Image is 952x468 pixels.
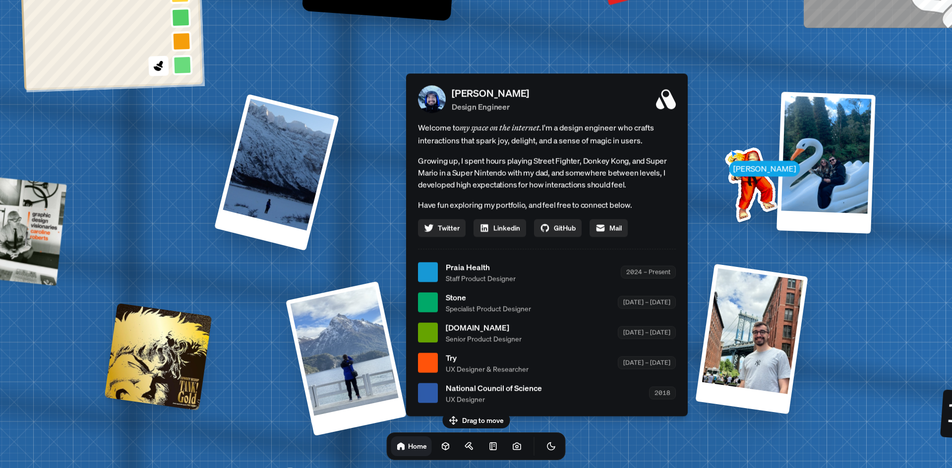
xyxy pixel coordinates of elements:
span: Mail [609,223,622,233]
a: Linkedin [474,219,526,237]
span: National Council of Science [446,382,542,394]
span: GitHub [554,223,576,233]
button: Toggle Theme [541,436,561,456]
span: Try [446,352,529,364]
div: 2024 – Present [621,266,676,278]
p: Design Engineer [452,101,529,112]
span: UX Designer [446,394,542,404]
p: Growing up, I spent hours playing Street Fighter, Donkey Kong, and Super Mario in a Super Nintend... [418,155,676,190]
span: Staff Product Designer [446,273,516,283]
span: Welcome to I'm a design engineer who crafts interactions that spark joy, delight, and a sense of ... [418,121,676,147]
div: 2018 [649,387,676,399]
span: Specialist Product Designer [446,303,531,313]
a: GitHub [534,219,582,237]
img: Profile Picture [418,85,446,113]
span: Twitter [438,223,460,233]
p: [PERSON_NAME] [452,86,529,101]
span: Stone [446,291,531,303]
span: [DOMAIN_NAME] [446,321,522,333]
span: Linkedin [493,223,520,233]
a: Mail [590,219,628,237]
span: Praia Health [446,261,516,273]
a: Home [391,436,432,456]
p: Have fun exploring my portfolio, and feel free to connect below. [418,198,676,211]
em: my space on the internet. [460,122,542,132]
img: Profile example [699,132,799,232]
span: Senior Product Designer [446,333,522,344]
a: Twitter [418,219,466,237]
span: UX Designer & Researcher [446,364,529,374]
h1: Home [408,441,427,451]
div: [DATE] – [DATE] [618,326,676,339]
div: [DATE] – [DATE] [618,296,676,309]
div: [DATE] – [DATE] [618,357,676,369]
